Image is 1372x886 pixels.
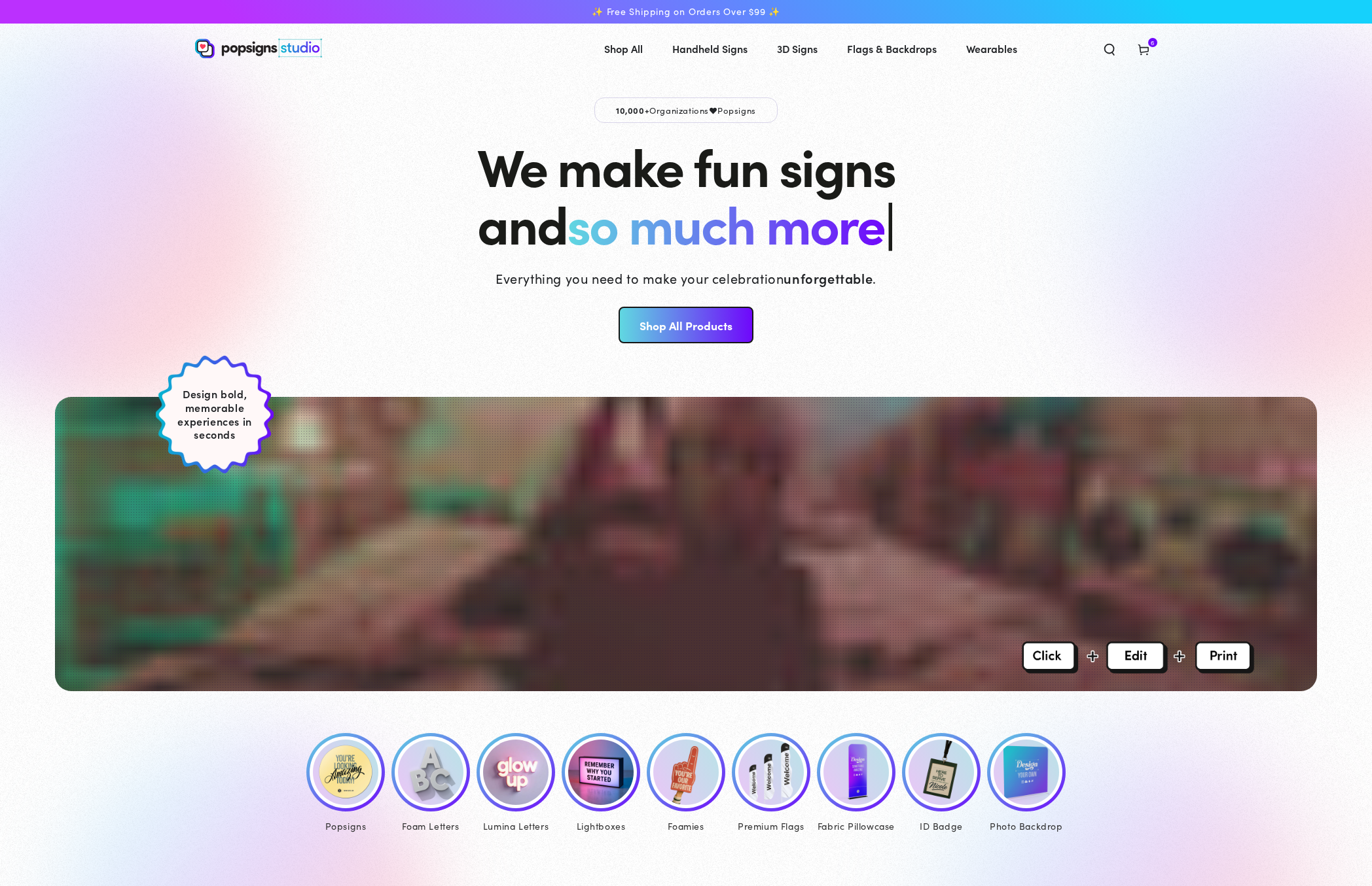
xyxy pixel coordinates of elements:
[195,39,322,58] img: Popsigns Studio
[909,740,974,805] img: ID Badge
[1022,641,1254,673] img: Overlay Image
[738,740,804,805] img: Premium Feather Flags
[987,818,1066,834] div: Photo Backdrop
[594,97,778,123] p: Organizations Popsigns
[1151,38,1155,47] span: 6
[672,39,748,58] span: Handheld Signs
[1092,34,1127,63] summary: Search our site
[884,185,894,259] span: |
[814,733,899,835] a: Fabric Pillowcase Fabric Pillowcase
[616,104,649,116] span: 10,000+
[837,31,947,66] a: Flags & Backdrops
[303,733,388,835] a: Popsigns Popsigns
[767,31,827,66] a: 3D Signs
[847,39,937,58] span: Flags & Backdrops
[398,740,463,805] img: Foam Letters
[784,269,873,287] strong: unforgettable
[604,39,643,58] span: Shop All
[592,6,780,18] span: ✨ Free Shipping on Orders Over $99 ✨
[568,740,634,805] img: Lumina Lightboxes
[619,307,753,343] a: Shop All Products
[899,733,984,835] a: ID Badge ID Badge
[902,818,981,834] div: ID Badge
[567,186,884,258] span: so much more
[729,733,814,835] a: Premium Feather Flags Premium Flags
[817,818,895,834] div: Fabric Pillowcase
[662,31,757,66] a: Handheld Signs
[643,733,729,835] a: Foamies® Foamies
[956,31,1027,66] a: Wearables
[473,733,558,835] a: Lumina Letters Lumina Letters
[823,740,889,805] img: Fabric Pillowcase
[391,818,470,834] div: Foam Letters
[306,818,385,834] div: Popsigns
[994,740,1059,805] img: Photo Backdrop
[558,733,643,835] a: Lumina Lightboxes Lightboxes
[313,740,378,805] img: Popsigns
[562,818,640,834] div: Lightboxes
[477,818,555,834] div: Lumina Letters
[984,733,1069,835] a: Photo Backdrop Photo Backdrop
[388,733,473,835] a: Foam Letters Foam Letters
[477,136,895,251] h1: We make fun signs and
[594,31,653,66] a: Shop All
[777,39,818,58] span: 3D Signs
[732,818,810,834] div: Premium Flags
[653,740,719,805] img: Foamies®
[647,818,725,834] div: Foamies
[496,269,876,287] p: Everything you need to make your celebration .
[483,740,549,805] img: Lumina Letters
[966,39,1017,58] span: Wearables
